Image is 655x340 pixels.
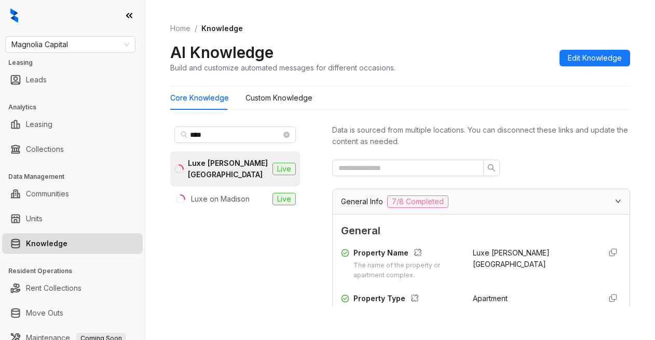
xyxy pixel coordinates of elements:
h3: Resident Operations [8,266,145,276]
li: / [195,23,197,34]
li: Leads [2,69,143,90]
div: Build and customize automated messages for different occasions. [170,62,395,73]
li: Move Outs [2,303,143,323]
span: Luxe [PERSON_NAME][GEOGRAPHIC_DATA] [473,248,550,268]
li: Rent Collections [2,278,143,299]
span: Live [272,163,296,175]
li: Collections [2,139,143,160]
a: Rent Collections [26,278,81,299]
a: Leads [26,69,47,90]
li: Knowledge [2,233,143,254]
span: 7/8 Completed [387,195,448,208]
span: search [181,131,188,138]
div: Luxe on Madison [191,193,250,205]
span: Knowledge [201,24,243,33]
a: Collections [26,139,64,160]
h3: Leasing [8,58,145,67]
span: close-circle [283,132,290,138]
a: Communities [26,183,69,204]
span: Live [272,193,296,205]
h3: Analytics [8,103,145,112]
span: Edit Knowledge [568,52,622,64]
a: Move Outs [26,303,63,323]
a: Leasing [26,114,52,135]
a: Home [168,23,193,34]
h2: AI Knowledge [170,42,274,62]
li: Communities [2,183,143,204]
span: Magnolia Capital [11,37,129,52]
div: The name of the property or apartment complex. [353,261,460,280]
span: General [341,223,621,239]
div: The type of property, such as apartment, condo, or townhouse. [353,306,460,326]
span: search [487,164,496,172]
div: Property Name [353,247,460,261]
span: expanded [615,198,621,204]
div: Data is sourced from multiple locations. You can disconnect these links and update the content as... [332,124,630,147]
span: General Info [341,196,383,207]
div: Core Knowledge [170,92,229,104]
img: logo [10,8,18,23]
h3: Data Management [8,172,145,181]
li: Leasing [2,114,143,135]
div: Luxe [PERSON_NAME][GEOGRAPHIC_DATA] [188,158,268,180]
button: Edit Knowledge [560,50,630,66]
div: Property Type [353,293,460,306]
li: Units [2,208,143,229]
a: Units [26,208,43,229]
span: Apartment [473,294,508,303]
div: Custom Knowledge [245,92,312,104]
a: Knowledge [26,233,67,254]
div: General Info7/8 Completed [333,189,630,214]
